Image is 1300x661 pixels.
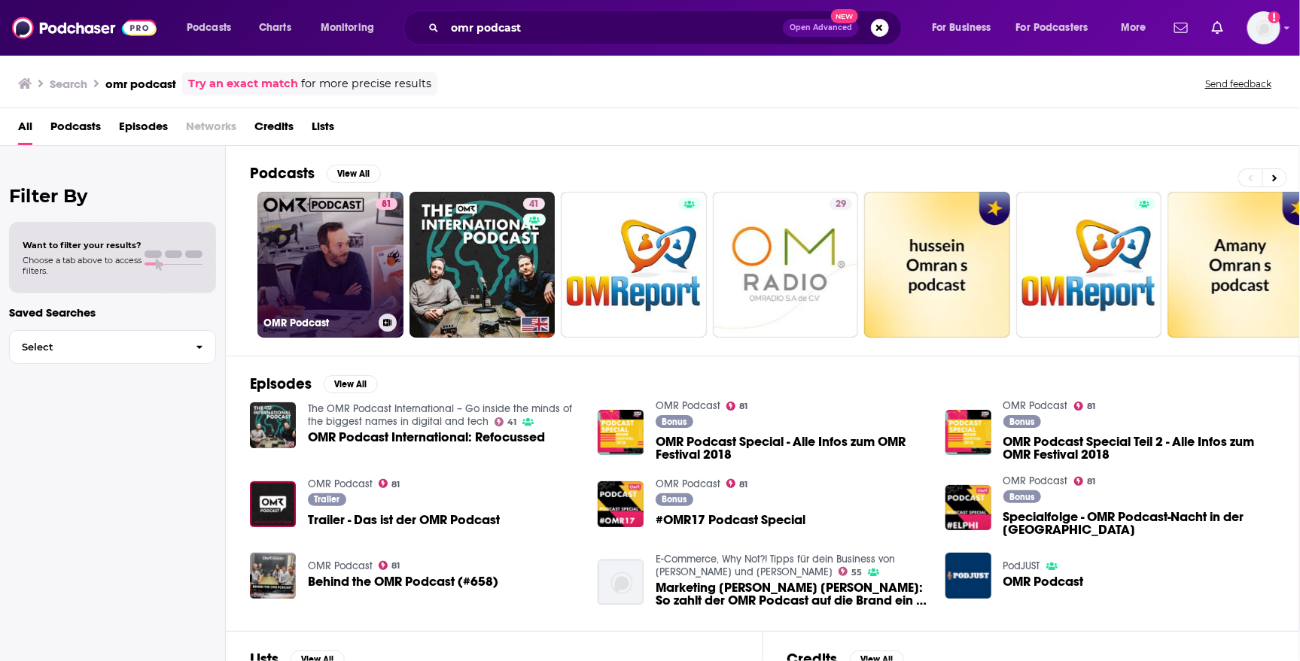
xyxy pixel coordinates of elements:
button: open menu [1006,16,1110,40]
a: Charts [249,16,300,40]
span: Logged in as mdaniels [1247,11,1280,44]
span: Want to filter your results? [23,240,142,250]
a: 29 [713,192,859,338]
a: #OMR17 Podcast Special [656,514,805,526]
span: For Podcasters [1016,17,1088,38]
button: Select [9,330,216,364]
button: View All [324,375,378,393]
a: #OMR17 Podcast Special [598,481,644,527]
span: Bonus [662,417,687,426]
a: OMR Podcast International: Refocussed [250,402,296,448]
a: OMR Podcast [656,399,720,412]
a: Specialfolge - OMR Podcast-Nacht in der Elphi [1003,511,1275,536]
button: Open AdvancedNew [783,19,859,37]
img: Behind the OMR Podcast (#658) [250,553,296,599]
a: Show notifications dropdown [1168,15,1194,41]
input: Search podcasts, credits, & more... [445,16,783,40]
span: 81 [1087,403,1095,410]
span: 41 [529,197,539,212]
a: All [18,114,32,145]
a: 41 [495,417,517,426]
button: open menu [176,16,251,40]
svg: Add a profile image [1268,11,1280,23]
span: Marketing [PERSON_NAME] [PERSON_NAME]: So zahlt der OMR Podcast auf die Brand ein - [PERSON_NAME] [656,581,927,607]
img: OMR Podcast Special Teil 2 - Alle Infos zum OMR Festival 2018 [945,410,991,456]
img: Podchaser - Follow, Share and Rate Podcasts [12,14,157,42]
a: OMR Podcast Special Teil 2 - Alle Infos zum OMR Festival 2018 [1003,435,1275,461]
h2: Podcasts [250,164,315,183]
span: More [1121,17,1146,38]
button: open menu [310,16,394,40]
a: 81 [376,198,397,210]
a: 81 [379,479,400,488]
button: open menu [1110,16,1165,40]
span: New [831,9,858,23]
p: Saved Searches [9,305,216,320]
a: Credits [254,114,294,145]
h3: OMR Podcast [263,317,373,329]
img: Trailer - Das ist der OMR Podcast [250,481,296,527]
span: 81 [739,481,747,488]
a: 81 [726,479,748,488]
a: 55 [839,567,863,576]
span: 29 [836,197,846,212]
span: 81 [1087,478,1095,485]
a: Podcasts [50,114,101,145]
span: Select [10,342,184,352]
a: PodJUST [1003,559,1040,572]
a: Show notifications dropdown [1206,15,1229,41]
a: 29 [830,198,852,210]
a: PodcastsView All [250,164,381,183]
span: Networks [186,114,236,145]
a: OMR Podcast [308,559,373,572]
a: 41 [523,198,545,210]
a: 81 [1074,402,1096,411]
a: 81 [379,561,400,570]
button: Show profile menu [1247,11,1280,44]
span: 55 [851,569,862,576]
span: Open Advanced [790,24,852,32]
a: Episodes [119,114,168,145]
span: Charts [259,17,291,38]
span: Monitoring [321,17,374,38]
span: Lists [312,114,334,145]
h2: Episodes [250,374,312,393]
h2: Filter By [9,185,216,207]
a: Trailer - Das ist der OMR Podcast [308,514,500,526]
a: OMR Podcast [1003,475,1068,487]
a: Behind the OMR Podcast (#658) [308,575,498,588]
a: OMR Podcast International: Refocussed [308,431,545,444]
a: EpisodesView All [250,374,378,393]
a: OMR Podcast [308,478,373,490]
span: 81 [382,197,391,212]
span: 81 [739,403,747,410]
img: Specialfolge - OMR Podcast-Nacht in der Elphi [945,485,991,531]
a: OMR Podcast [1003,399,1068,412]
a: OMR Podcast Special - Alle Infos zum OMR Festival 2018 [656,435,927,461]
img: OMR Podcast [945,553,991,599]
span: 81 [391,481,400,488]
a: Marketing Macher Philipp Westermeyer: So zahlt der OMR Podcast auf die Brand ein - Philipp von OMR [656,581,927,607]
h3: Search [50,77,87,91]
img: Marketing Macher Philipp Westermeyer: So zahlt der OMR Podcast auf die Brand ein - Philipp von OMR [598,559,644,605]
a: OMR Podcast [1003,575,1084,588]
span: Choose a tab above to access filters. [23,255,142,276]
a: 41 [409,192,556,338]
span: Trailer [314,495,339,504]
